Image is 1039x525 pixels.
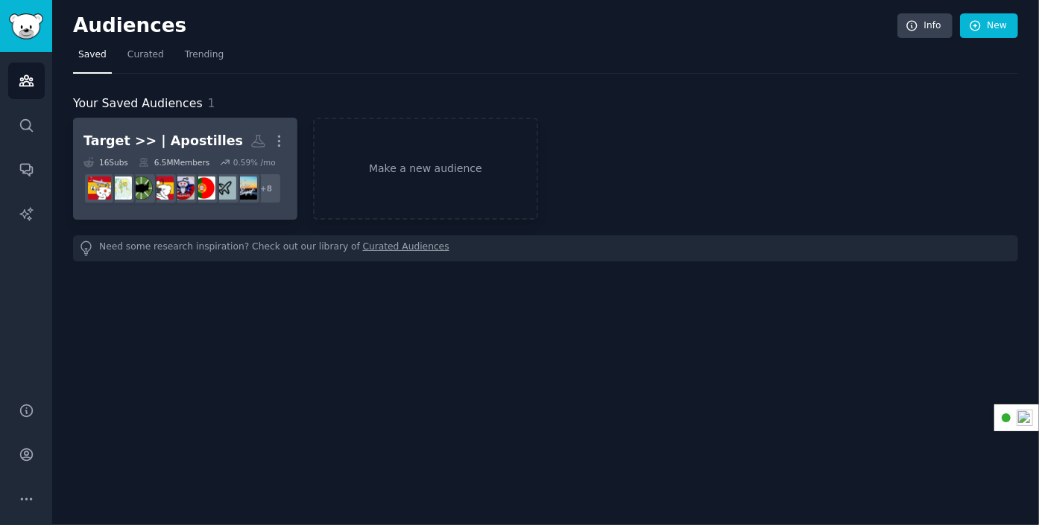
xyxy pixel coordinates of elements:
[130,176,153,200] img: AmerExit
[313,118,537,220] a: Make a new audience
[127,48,164,62] span: Curated
[122,43,169,74] a: Curated
[73,95,203,113] span: Your Saved Audiences
[73,14,897,38] h2: Audiences
[109,176,132,200] img: IWantOut
[250,173,282,204] div: + 8
[73,43,112,74] a: Saved
[363,241,449,256] a: Curated Audiences
[83,132,243,150] div: Target >> | Apostilles
[213,176,236,200] img: ExpatFIRE
[897,13,953,39] a: Info
[139,157,209,168] div: 6.5M Members
[233,157,276,168] div: 0.59 % /mo
[151,176,174,200] img: spain
[9,13,43,39] img: GummySearch logo
[960,13,1018,39] a: New
[73,235,1018,261] div: Need some research inspiration? Check out our library of
[83,157,128,168] div: 16 Sub s
[78,48,107,62] span: Saved
[180,43,229,74] a: Trending
[185,48,224,62] span: Trending
[208,96,215,110] span: 1
[234,176,257,200] img: SpainExpats
[88,176,111,200] img: GoingToSpain
[171,176,195,200] img: Philippines_Expats
[192,176,215,200] img: PortugalExpats
[73,118,297,220] a: Target >> | Apostilles16Subs6.5MMembers0.59% /mo+8SpainExpatsExpatFIREPortugalExpatsPhilippines_E...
